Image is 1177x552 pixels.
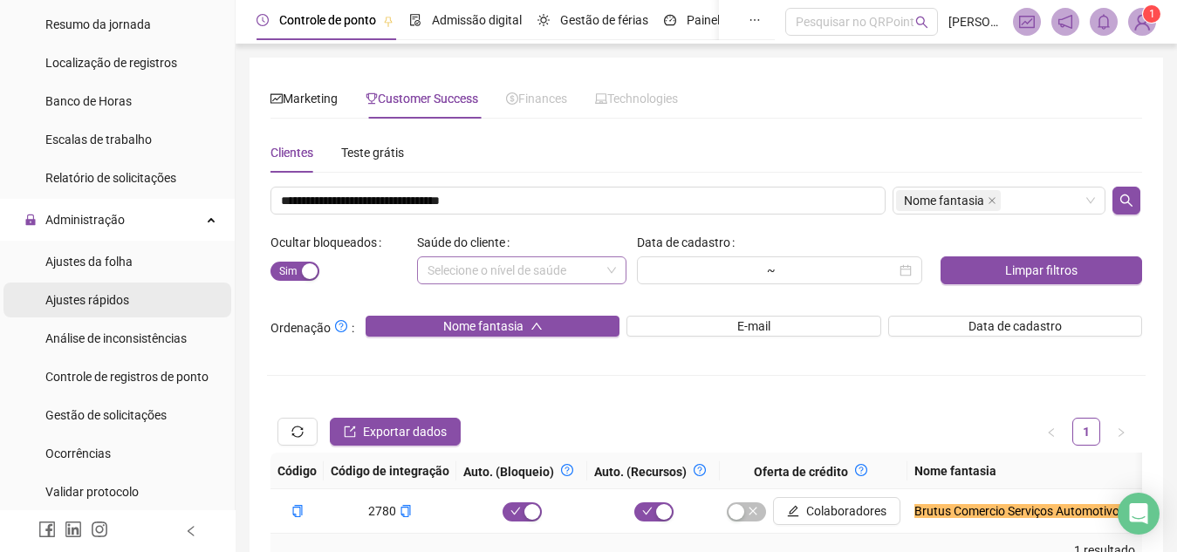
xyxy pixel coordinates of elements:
[257,14,269,26] span: clock-circle
[335,320,347,332] span: question-circle
[760,264,783,276] div: ~
[330,418,461,446] button: Exportar dados
[530,320,543,332] span: up
[1037,418,1065,446] button: left
[45,213,125,227] span: Administração
[45,56,177,70] span: Localização de registros
[896,190,1001,211] span: Nome fantasia
[1116,427,1126,438] span: right
[45,133,152,147] span: Escalas de trabalho
[366,92,478,106] span: Customer Success
[45,370,209,384] span: Controle de registros de ponto
[694,464,706,476] span: question-circle
[270,143,313,162] div: Clientes
[366,316,619,337] button: Nome fantasiaup
[1107,418,1135,446] button: right
[409,14,421,26] span: file-done
[45,331,187,345] span: Análise de inconsistências
[806,501,886,521] span: Colaboradores
[1096,14,1112,30] span: bell
[344,426,356,438] span: export
[270,316,354,337] span: Ordenação :
[291,501,304,521] button: copiar
[637,228,742,256] label: Data de cadastro
[948,12,1003,31] span: [PERSON_NAME]
[687,460,713,480] button: question-circle
[45,408,167,422] span: Gestão de solicitações
[506,92,518,105] span: dollar
[324,453,456,489] th: Código de integração
[24,214,37,226] span: lock
[626,316,880,337] button: E-mail
[787,505,799,517] span: edit
[888,316,1142,337] button: Data de cadastro
[1019,14,1035,30] span: fund
[417,228,517,256] label: Saúde do cliente
[1057,14,1073,30] span: notification
[363,422,447,441] span: Exportar dados
[443,317,523,336] span: Nome fantasia
[45,255,133,269] span: Ajustes da folha
[65,521,82,538] span: linkedin
[270,453,324,489] th: Código
[595,92,678,106] span: Technologies
[45,171,176,185] span: Relatório de solicitações
[506,92,567,106] span: Finances
[400,501,412,521] button: copiar
[1073,419,1099,445] a: 1
[941,256,1142,284] button: Limpar filtros
[1107,418,1135,446] li: Próxima página
[988,196,996,205] span: close
[368,504,412,518] span: 2780
[45,446,111,460] span: Ocorrências
[914,504,1126,518] mark: Brutus Comercio Serviços Automotivos
[291,426,304,438] span: sync
[277,418,318,446] button: sync
[537,14,550,26] span: sun
[1119,194,1133,208] span: search
[773,497,900,525] button: Colaboradores
[855,464,867,476] span: question-circle
[915,16,928,29] span: search
[1118,493,1160,535] div: Open Intercom Messenger
[45,94,132,108] span: Banco de Horas
[554,460,580,480] button: question-circle
[366,92,378,105] span: trophy
[331,316,352,337] button: Ordenação:
[341,143,404,162] div: Teste grátis
[664,14,676,26] span: dashboard
[907,453,1151,489] th: Nome fantasia
[38,521,56,538] span: facebook
[749,14,761,26] span: ellipsis
[400,505,412,517] span: copy
[1037,418,1065,446] li: Página anterior
[91,521,108,538] span: instagram
[270,92,283,105] span: fund
[560,13,648,27] span: Gestão de férias
[383,16,393,26] span: pushpin
[1149,8,1155,20] span: 1
[848,460,874,480] button: question-circle
[1005,261,1078,280] span: Limpar filtros
[737,317,770,336] span: E-mail
[594,460,713,481] div: Auto. (Recursos)
[279,13,376,27] span: Controle de ponto
[432,13,522,27] span: Admissão digital
[291,505,304,517] span: copy
[270,92,338,106] span: Marketing
[1143,5,1160,23] sup: Atualize o seu contato no menu Meus Dados
[561,464,573,476] span: question-circle
[463,460,580,481] div: Auto. (Bloqueio)
[270,228,388,256] label: Ocultar bloqueados
[1129,9,1155,35] img: 91704
[45,17,151,31] span: Resumo da jornada
[185,525,197,537] span: left
[1046,427,1057,438] span: left
[595,92,607,105] span: laptop
[968,317,1062,336] span: Data de cadastro
[45,485,139,499] span: Validar protocolo
[1072,418,1100,446] li: 1
[904,191,984,210] span: Nome fantasia
[687,13,755,27] span: Painel do DP
[727,460,900,481] div: Oferta de crédito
